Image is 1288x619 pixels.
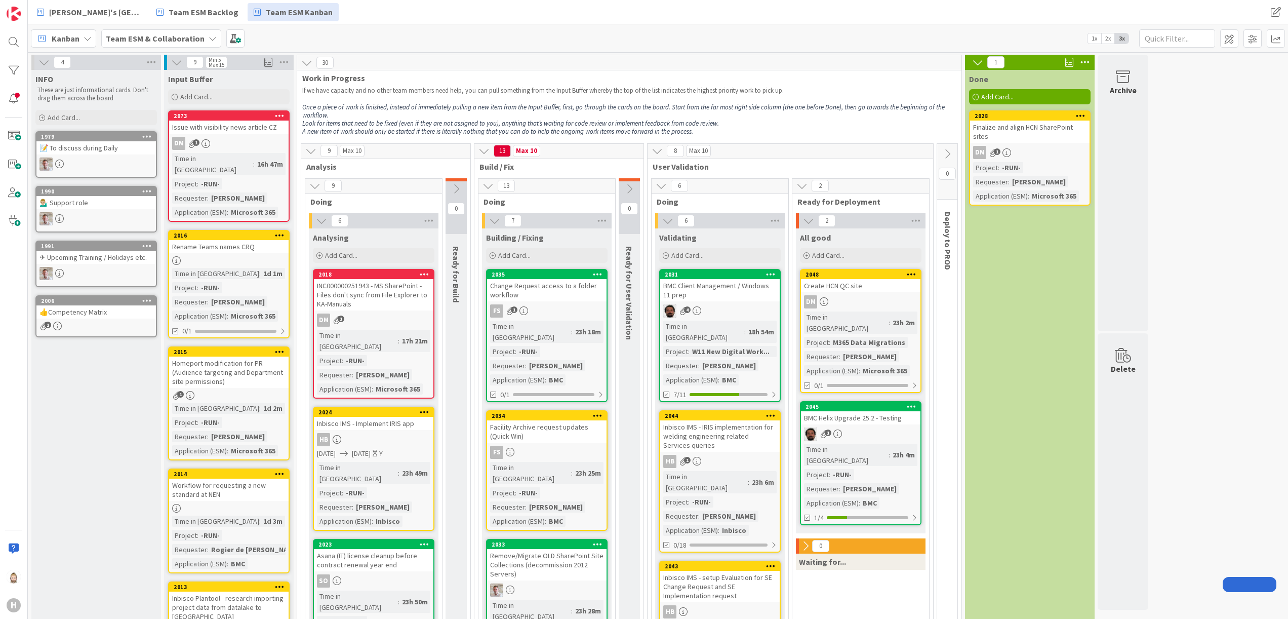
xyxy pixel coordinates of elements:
[255,159,286,170] div: 16h 47m
[859,365,860,376] span: :
[839,483,840,494] span: :
[150,3,245,21] a: Team ESM Backlog
[177,391,184,398] span: 1
[169,479,289,501] div: Workflow for requesting a new standard at NEN
[228,445,278,456] div: Microsoft 365
[663,496,688,508] div: Project
[36,242,156,264] div: 1991✈ Upcoming Training / Holidays etc.
[804,497,859,509] div: Application (ESM)
[490,321,571,343] div: Time in [GEOGRAPHIC_DATA]
[31,3,147,21] a: [PERSON_NAME]'s [GEOGRAPHIC_DATA]
[660,420,780,452] div: Inbisco IMS - IRIS implementation for welding engineering related Services queries
[860,497,879,509] div: BMC
[172,445,227,456] div: Application (ESM)
[500,390,510,400] span: 0/1
[749,477,777,488] div: 23h 6m
[172,403,259,414] div: Time in [GEOGRAPHIC_DATA]
[325,251,357,260] span: Add Card...
[487,411,607,420] div: 2034
[318,271,433,278] div: 2018
[169,6,238,18] span: Team ESM Backlog
[227,207,228,218] span: :
[718,374,719,385] span: :
[172,296,207,307] div: Requester
[317,355,342,366] div: Project
[999,162,1023,173] div: -RUN-
[314,270,433,279] div: 2018
[182,326,192,336] span: 0/1
[573,326,603,337] div: 23h 18m
[342,487,343,498] span: :
[487,540,607,549] div: 2033
[840,483,899,494] div: [PERSON_NAME]
[169,240,289,253] div: Rename Teams names CRQ
[659,269,781,402] a: 2031BMC Client Management / Windows 11 prepACTime in [GEOGRAPHIC_DATA]:18h 54mProject:W11 New Dig...
[36,296,156,305] div: 2006
[970,121,1090,143] div: Finalize and align HCN SharePoint sites
[487,446,607,459] div: FS
[259,403,261,414] span: :
[169,470,289,501] div: 2014Workflow for requesting a new standard at NEN
[169,347,289,357] div: 2015
[660,411,780,420] div: 2044
[859,497,860,509] span: :
[317,314,330,327] div: DM
[744,326,746,337] span: :
[804,428,817,441] img: AC
[39,212,53,225] img: Rd
[253,159,255,170] span: :
[663,374,718,385] div: Application (ESM)
[197,417,198,428] span: :
[829,337,830,348] span: :
[546,516,566,527] div: BMC
[36,267,156,280] div: Rd
[314,417,433,430] div: Inbisco IMS - Implement IRIS app
[198,178,222,189] div: -RUN-
[719,525,749,536] div: Inbisco
[511,306,517,313] span: 1
[41,297,156,304] div: 2006
[261,268,285,279] div: 1d 1m
[973,162,998,173] div: Project
[41,188,156,195] div: 1990
[801,279,920,292] div: Create HCN QC site
[970,146,1090,159] div: DM
[261,516,285,527] div: 1d 3m
[172,178,197,189] div: Project
[317,501,352,513] div: Requester
[227,311,228,322] span: :
[659,410,781,553] a: 2044Inbisco IMS - IRIS implementation for welding engineering related Services queriesHBTime in [...
[487,420,607,443] div: Facility Archive request updates (Quick Win)
[317,330,398,352] div: Time in [GEOGRAPHIC_DATA]
[174,232,289,239] div: 2016
[571,326,573,337] span: :
[352,369,353,380] span: :
[169,111,289,121] div: 2073
[372,383,373,395] span: :
[373,516,402,527] div: Inbisco
[36,132,156,141] div: 1979
[486,269,608,402] a: 2035Change Request access to a folder workflowFSTime in [GEOGRAPHIC_DATA]:23h 18mProject:-RUN-Req...
[314,270,433,311] div: 2018INC000000251943 - MS SharePoint - Files don't sync from File Explorer to KA-Manuals
[527,501,585,513] div: [PERSON_NAME]
[804,444,889,466] div: Time in [GEOGRAPHIC_DATA]
[36,132,156,154] div: 1979📝 To discuss during Daily
[172,268,259,279] div: Time in [GEOGRAPHIC_DATA]
[343,355,367,366] div: -RUN-
[266,6,333,18] span: Team ESM Kanban
[804,365,859,376] div: Application (ESM)
[806,271,920,278] div: 2048
[806,403,920,410] div: 2045
[490,360,525,371] div: Requester
[41,133,156,140] div: 1979
[515,487,516,498] span: :
[1029,190,1079,202] div: Microsoft 365
[172,137,185,150] div: DM
[804,295,817,308] div: DM
[660,304,780,318] div: AC
[490,346,515,357] div: Project
[660,279,780,301] div: BMC Client Management / Windows 11 prep
[36,196,156,209] div: 💁🏼‍♂️ Support role
[525,501,527,513] span: :
[660,270,780,279] div: 2031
